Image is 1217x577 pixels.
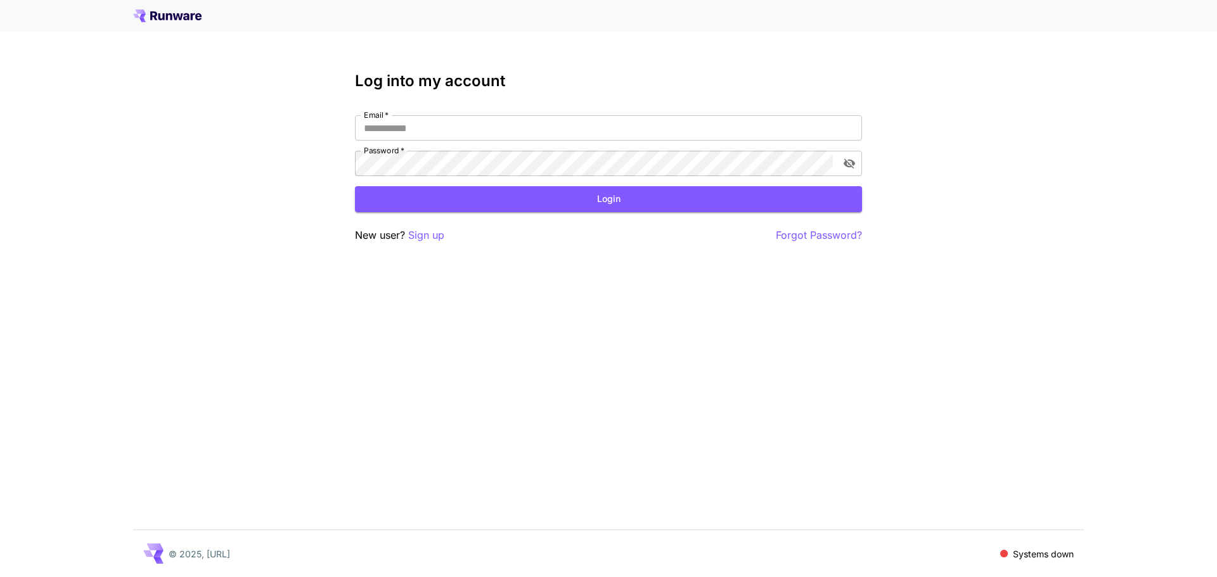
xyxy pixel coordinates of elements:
h3: Log into my account [355,72,862,90]
button: Login [355,186,862,212]
p: Systems down [1013,547,1074,561]
p: New user? [355,227,444,243]
button: toggle password visibility [838,152,861,175]
label: Password [364,145,404,156]
label: Email [364,110,389,120]
p: © 2025, [URL] [169,547,230,561]
button: Forgot Password? [776,227,862,243]
button: Sign up [408,227,444,243]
